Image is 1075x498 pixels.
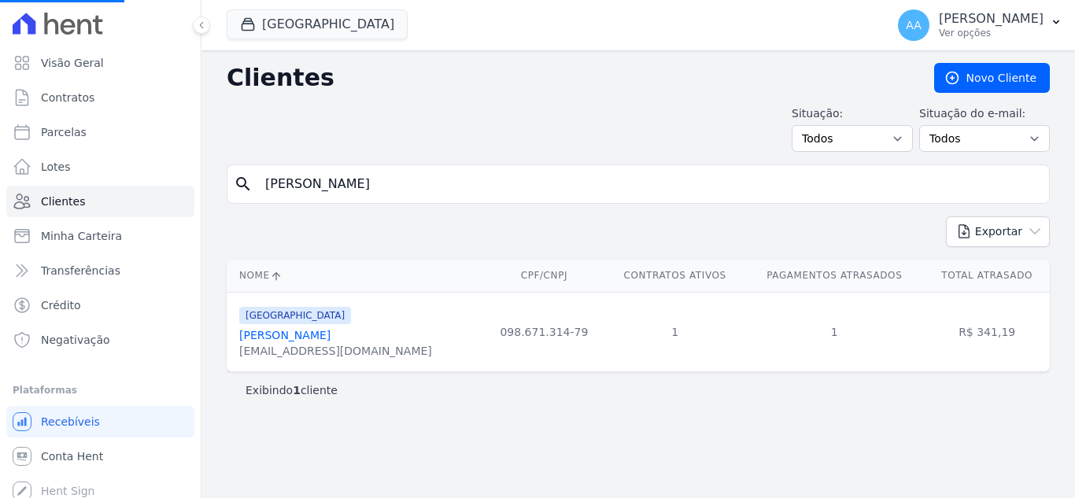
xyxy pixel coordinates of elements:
span: Visão Geral [41,55,104,71]
a: Recebíveis [6,406,194,437]
a: Conta Hent [6,441,194,472]
td: R$ 341,19 [924,292,1050,371]
input: Buscar por nome, CPF ou e-mail [256,168,1043,200]
span: Clientes [41,194,85,209]
td: 098.671.314-79 [483,292,605,371]
a: Clientes [6,186,194,217]
div: [EMAIL_ADDRESS][DOMAIN_NAME] [239,343,432,359]
p: [PERSON_NAME] [939,11,1044,27]
a: Minha Carteira [6,220,194,252]
a: [PERSON_NAME] [239,329,331,341]
button: [GEOGRAPHIC_DATA] [227,9,408,39]
a: Crédito [6,290,194,321]
a: Visão Geral [6,47,194,79]
th: Contratos Ativos [605,260,744,292]
a: Transferências [6,255,194,286]
i: search [234,175,253,194]
th: CPF/CNPJ [483,260,605,292]
a: Parcelas [6,116,194,148]
span: Transferências [41,263,120,279]
p: Ver opções [939,27,1044,39]
a: Novo Cliente [934,63,1050,93]
th: Total Atrasado [924,260,1050,292]
th: Pagamentos Atrasados [744,260,924,292]
p: Exibindo cliente [246,382,338,398]
span: Recebíveis [41,414,100,430]
span: Negativação [41,332,110,348]
span: Crédito [41,297,81,313]
label: Situação: [792,105,913,122]
button: AA [PERSON_NAME] Ver opções [885,3,1075,47]
td: 1 [605,292,744,371]
span: Parcelas [41,124,87,140]
td: 1 [744,292,924,371]
th: Nome [227,260,483,292]
h2: Clientes [227,64,909,92]
label: Situação do e-mail: [919,105,1050,122]
div: Plataformas [13,381,188,400]
span: AA [906,20,922,31]
span: Contratos [41,90,94,105]
a: Negativação [6,324,194,356]
b: 1 [293,384,301,397]
span: Minha Carteira [41,228,122,244]
span: Lotes [41,159,71,175]
span: Conta Hent [41,448,103,464]
span: [GEOGRAPHIC_DATA] [239,307,351,324]
button: Exportar [946,216,1050,247]
a: Lotes [6,151,194,183]
a: Contratos [6,82,194,113]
